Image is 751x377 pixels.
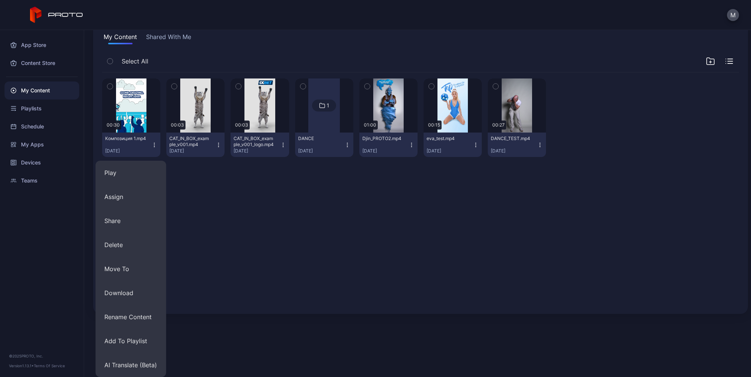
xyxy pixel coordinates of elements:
[166,133,225,157] button: CAT_IN_BOX_example_v001.mp4[DATE]
[145,32,193,44] button: Shared With Me
[5,81,79,100] a: My Content
[105,148,151,154] div: [DATE]
[122,57,148,66] span: Select All
[298,148,344,154] div: [DATE]
[427,136,468,142] div: eva_test.mp4
[234,148,280,154] div: [DATE]
[5,154,79,172] a: Devices
[491,136,532,142] div: DANCE_TEST.mp4
[359,133,418,157] button: Djin_PROTO2.mp4[DATE]
[5,136,79,154] a: My Apps
[95,233,166,257] button: Delete
[95,161,166,185] button: Play
[5,100,79,118] a: Playlists
[234,136,275,148] div: CAT_IN_BOX_example_v001_logo.mp4
[105,136,146,142] div: Композиция 1.mp4
[169,148,216,154] div: [DATE]
[95,257,166,281] button: Move To
[9,363,34,368] span: Version 1.13.1 •
[5,54,79,72] a: Content Store
[102,32,139,44] button: My Content
[427,148,473,154] div: [DATE]
[95,305,166,329] button: Rename Content
[95,281,166,305] button: Download
[424,133,482,157] button: eva_test.mp4[DATE]
[102,133,160,157] button: Композиция 1.mp4[DATE]
[488,133,546,157] button: DANCE_TEST.mp4[DATE]
[298,136,339,142] div: DANCE
[5,172,79,190] a: Teams
[491,148,537,154] div: [DATE]
[5,36,79,54] a: App Store
[95,329,166,353] button: Add To Playlist
[95,209,166,233] button: Share
[9,353,75,359] div: © 2025 PROTO, Inc.
[34,363,65,368] a: Terms Of Service
[95,185,166,209] button: Assign
[95,353,166,377] button: AI Translate (Beta)
[727,9,739,21] button: M
[362,136,404,142] div: Djin_PROTO2.mp4
[295,133,353,157] button: DANCE[DATE]
[327,102,329,109] div: 1
[231,133,289,157] button: CAT_IN_BOX_example_v001_logo.mp4[DATE]
[169,136,211,148] div: CAT_IN_BOX_example_v001.mp4
[362,148,409,154] div: [DATE]
[5,118,79,136] a: Schedule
